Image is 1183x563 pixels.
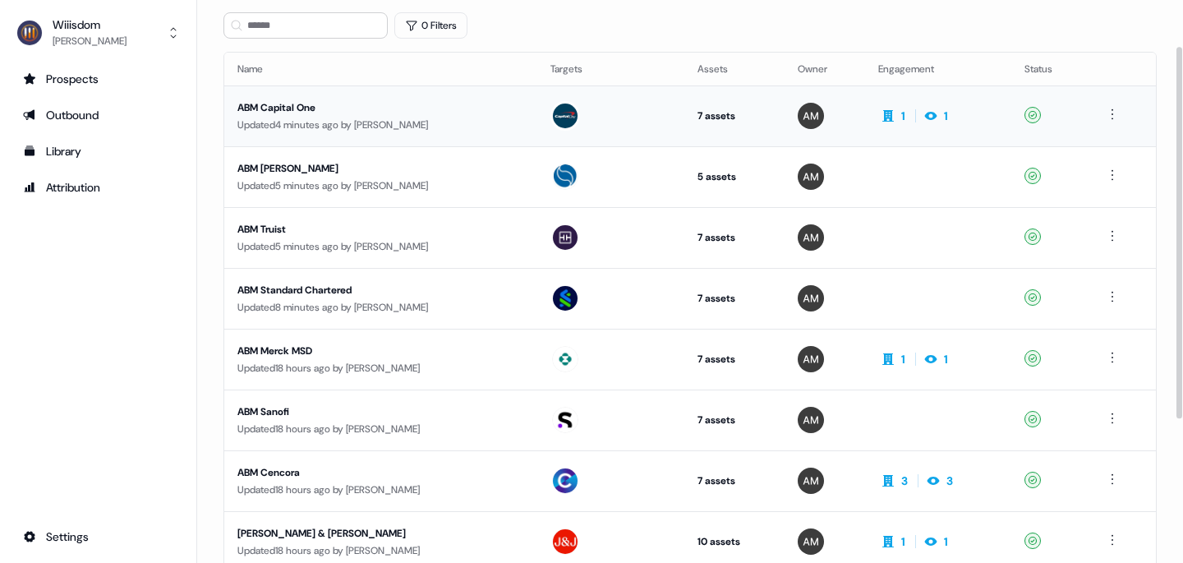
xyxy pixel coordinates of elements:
div: 1 [944,108,948,124]
img: Ailsa [798,346,824,372]
div: Attribution [23,179,173,196]
div: 1 [944,533,948,550]
img: Ailsa [798,468,824,494]
div: Prospects [23,71,173,87]
div: 7 assets [697,108,771,124]
th: Owner [785,53,865,85]
div: 1 [901,533,905,550]
div: 3 [946,473,953,489]
div: Updated 5 minutes ago by [PERSON_NAME] [237,238,524,255]
div: ABM Standard Chartered [237,282,524,298]
div: [PERSON_NAME] [53,33,127,49]
div: 3 [901,473,908,489]
img: Ailsa [798,528,824,555]
div: Updated 18 hours ago by [PERSON_NAME] [237,421,524,437]
img: Ailsa [798,285,824,311]
div: Updated 4 minutes ago by [PERSON_NAME] [237,117,524,133]
div: ABM Cencora [237,464,524,481]
div: [PERSON_NAME] & [PERSON_NAME] [237,525,524,542]
div: ABM Capital One [237,99,524,116]
img: Ailsa [798,407,824,433]
div: Library [23,143,173,159]
div: 10 assets [697,533,771,550]
a: Go to integrations [13,524,183,550]
th: Assets [684,53,784,85]
div: 7 assets [697,229,771,246]
div: 7 assets [697,351,771,367]
a: Go to templates [13,138,183,164]
div: Updated 18 hours ago by [PERSON_NAME] [237,542,524,559]
img: Ailsa [798,224,824,251]
a: Go to attribution [13,174,183,201]
div: 5 assets [697,168,771,185]
div: 7 assets [697,290,771,307]
div: ABM Sanofi [237,404,524,420]
img: Ailsa [798,164,824,190]
button: Wiiisdom[PERSON_NAME] [13,13,183,53]
div: 1 [901,108,905,124]
img: Ailsa [798,103,824,129]
button: 0 Filters [394,12,467,39]
div: Updated 18 hours ago by [PERSON_NAME] [237,482,524,498]
div: Updated 8 minutes ago by [PERSON_NAME] [237,299,524,316]
div: ABM [PERSON_NAME] [237,160,524,177]
div: Updated 18 hours ago by [PERSON_NAME] [237,360,524,376]
th: Targets [537,53,684,85]
a: Go to outbound experience [13,102,183,128]
div: ABM Truist [237,221,524,238]
div: Updated 5 minutes ago by [PERSON_NAME] [237,178,524,194]
div: 1 [944,351,948,367]
div: Outbound [23,107,173,123]
th: Engagement [865,53,1011,85]
div: Wiiisdom [53,16,127,33]
div: 7 assets [697,412,771,428]
a: Go to prospects [13,66,183,92]
th: Name [224,53,537,85]
div: ABM Merck MSD [237,343,524,359]
div: 7 assets [697,473,771,489]
div: 1 [901,351,905,367]
th: Status [1011,53,1089,85]
div: Settings [23,528,173,545]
